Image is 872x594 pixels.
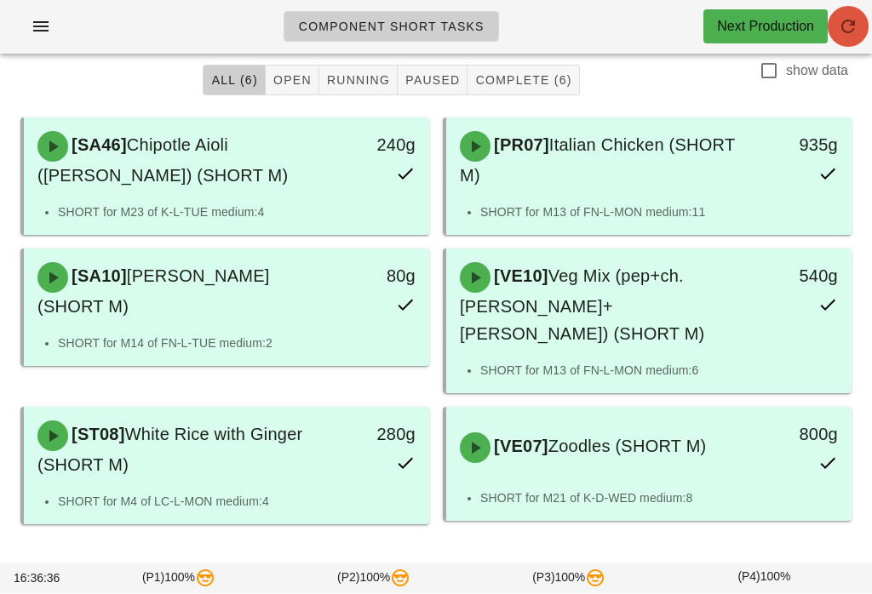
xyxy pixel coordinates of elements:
span: [ST08] [68,426,125,444]
li: SHORT for M4 of LC-L-MON medium:4 [58,493,416,511]
span: Complete (6) [474,74,571,88]
span: Open [272,74,312,88]
span: [VE07] [490,437,548,456]
div: 800g [759,421,838,448]
div: 240g [336,132,416,159]
button: Paused [398,66,468,96]
div: 935g [759,132,838,159]
div: (P1) 100% [81,565,276,592]
div: (P3) 100% [472,565,667,592]
span: [SA10] [68,267,127,286]
span: Chipotle Aioli ([PERSON_NAME]) (SHORT M) [37,136,288,186]
li: SHORT for M23 of K-L-TUE medium:4 [58,203,416,222]
span: Italian Chicken (SHORT M) [460,136,735,186]
span: [SA46] [68,136,127,155]
div: (P2) 100% [277,565,472,592]
button: Running [319,66,398,96]
li: SHORT for M13 of FN-L-MON medium:6 [480,362,838,380]
span: Component Short Tasks [298,20,485,34]
a: Component Short Tasks [284,12,499,43]
div: Next Production [717,17,814,37]
li: SHORT for M14 of FN-L-TUE medium:2 [58,334,416,353]
div: 80g [336,263,416,290]
li: SHORT for M13 of FN-L-MON medium:11 [480,203,838,222]
button: Open [266,66,319,96]
div: 16:36:36 [10,567,81,591]
button: All (6) [203,66,265,96]
span: [VE10] [490,267,548,286]
label: show data [786,63,848,80]
button: Complete (6) [468,66,579,96]
div: 280g [336,421,416,448]
div: 540g [759,263,838,290]
div: (P4) 100% [667,565,862,592]
span: Veg Mix (pep+ch.[PERSON_NAME]+[PERSON_NAME]) (SHORT M) [460,267,705,344]
span: Zoodles (SHORT M) [548,437,707,456]
span: Paused [404,74,460,88]
span: White Rice with Ginger (SHORT M) [37,426,303,475]
li: SHORT for M21 of K-D-WED medium:8 [480,489,838,508]
span: All (6) [210,74,257,88]
span: [PERSON_NAME] (SHORT M) [37,267,270,317]
span: Running [326,74,390,88]
span: [PR07] [490,136,549,155]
